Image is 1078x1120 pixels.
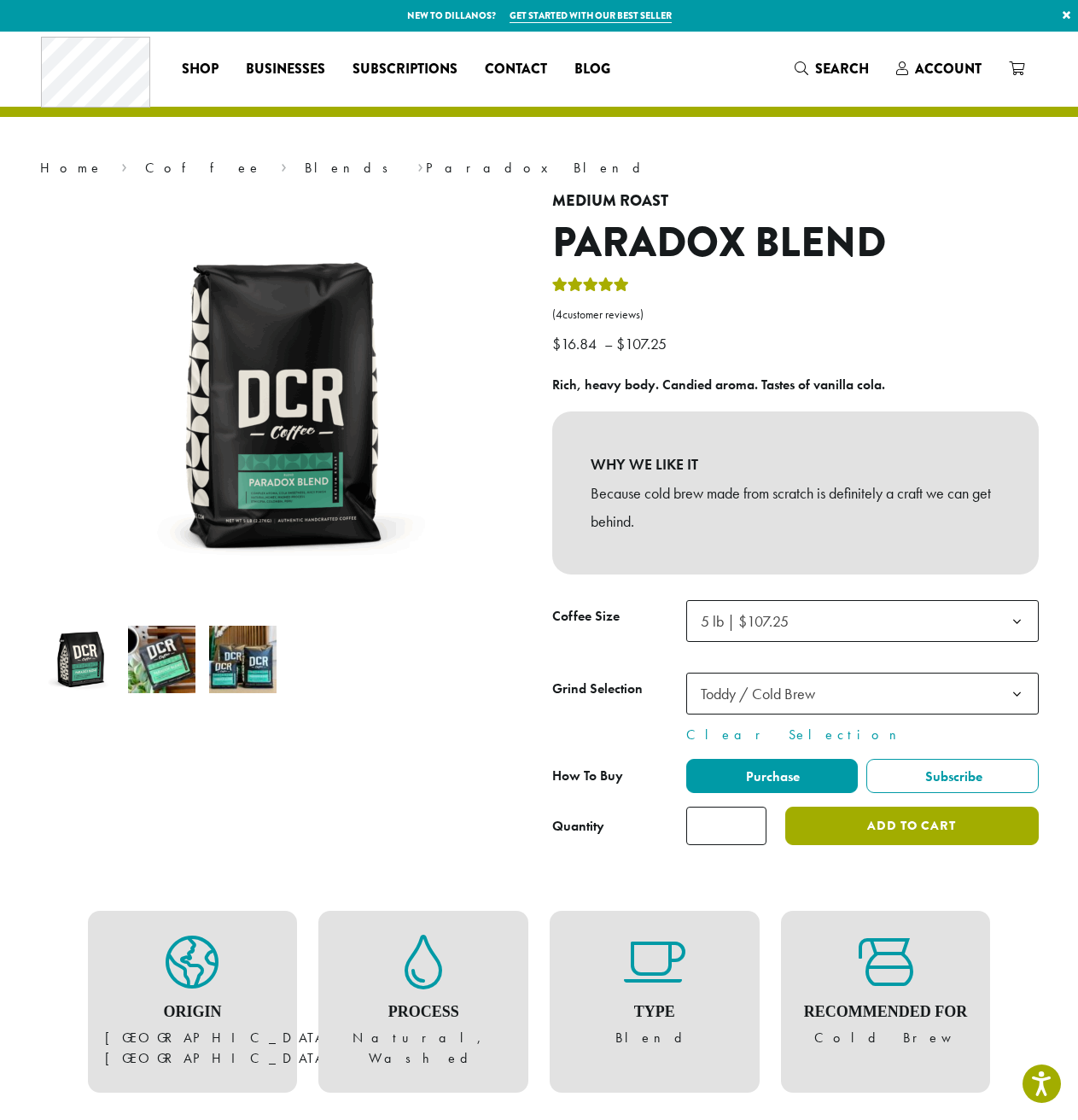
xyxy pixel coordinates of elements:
a: (4customer reviews) [552,306,1039,324]
h4: Medium Roast [552,192,1039,211]
span: 5 lb | $107.25 [701,611,789,631]
span: $ [552,334,561,353]
span: › [121,152,127,178]
figure: Cold Brew [798,935,974,1049]
bdi: 16.84 [552,334,601,353]
a: Coffee [145,159,262,177]
a: Clear Selection [686,725,1039,745]
a: Home [40,159,103,177]
span: Toddy / Cold Brew [701,684,815,703]
span: › [417,152,423,178]
div: Quantity [552,816,604,837]
span: Search [815,59,869,79]
h4: Origin [105,1003,281,1022]
figure: Blend [567,935,743,1049]
h4: Type [567,1003,743,1022]
label: Grind Selection [552,677,686,702]
a: Blends [305,159,399,177]
span: Purchase [743,767,800,785]
span: Toddy / Cold Brew [686,673,1039,715]
span: Shop [182,59,219,80]
div: Rated 5.00 out of 5 [552,275,629,300]
span: 5 lb | $107.25 [694,604,806,638]
button: Add to cart [785,807,1038,845]
span: Subscribe [923,767,982,785]
figure: Natural, Washed [335,935,511,1070]
span: 4 [556,307,562,322]
nav: Breadcrumb [40,158,1039,178]
span: Account [915,59,982,79]
h4: Recommended For [798,1003,974,1022]
span: Subscriptions [353,59,457,80]
h1: Paradox Blend [552,219,1039,268]
span: Businesses [246,59,325,80]
b: WHY WE LIKE IT [591,450,1000,479]
a: Shop [168,55,232,83]
bdi: 107.25 [616,334,671,353]
figure: [GEOGRAPHIC_DATA], [GEOGRAPHIC_DATA] [105,935,281,1070]
img: Paradox Blend - Image 2 [128,626,195,693]
p: Because cold brew made from scratch is definitely a craft we can get behind. [591,479,1000,537]
h4: Process [335,1003,511,1022]
b: Rich, heavy body. Candied aroma. Tastes of vanilla cola. [552,376,885,394]
span: $ [616,334,625,353]
span: 5 lb | $107.25 [686,600,1039,642]
label: Coffee Size [552,604,686,629]
a: Get started with our best seller [510,9,672,23]
span: – [604,334,613,353]
span: Blog [574,59,610,80]
span: How To Buy [552,767,623,785]
span: › [281,152,287,178]
span: Toddy / Cold Brew [694,677,832,710]
a: Search [781,55,883,83]
img: Paradox Blend [47,626,114,693]
input: Product quantity [686,807,766,845]
span: Contact [485,59,547,80]
img: Paradox Blend - Image 3 [209,626,277,693]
